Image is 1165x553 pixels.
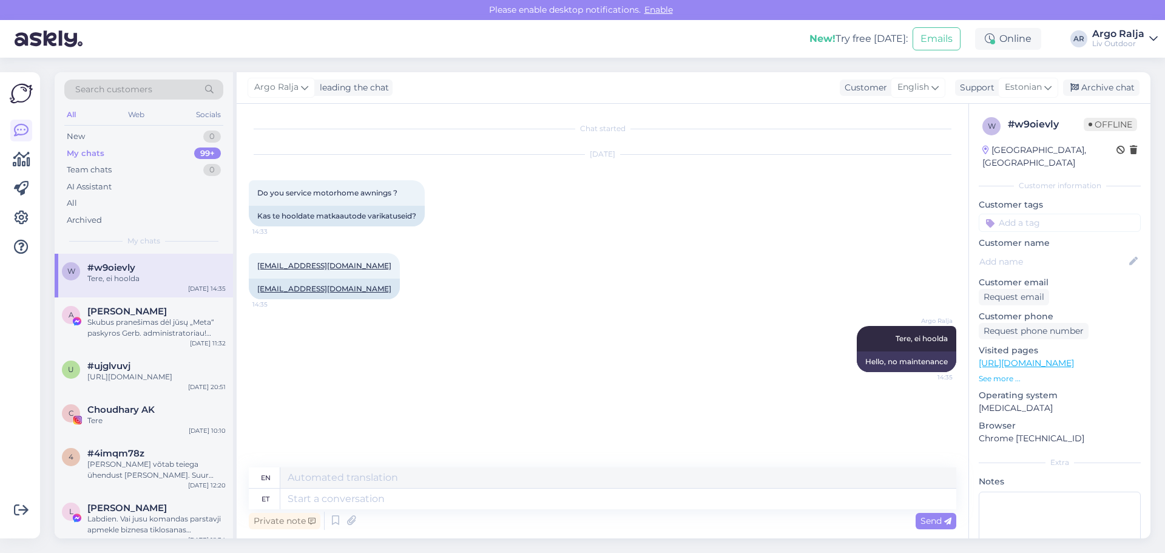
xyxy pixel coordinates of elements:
[257,284,391,293] a: [EMAIL_ADDRESS][DOMAIN_NAME]
[261,467,271,488] div: en
[840,81,887,94] div: Customer
[188,382,226,392] div: [DATE] 20:51
[1092,29,1144,39] div: Argo Ralja
[188,535,226,545] div: [DATE] 19:34
[87,371,226,382] div: [URL][DOMAIN_NAME]
[897,81,929,94] span: English
[979,358,1074,368] a: [URL][DOMAIN_NAME]
[203,131,221,143] div: 0
[87,503,167,514] span: Lev Fainveits
[249,206,425,226] div: Kas te hooldate matkaautode varikatuseid?
[194,148,221,160] div: 99+
[190,339,226,348] div: [DATE] 11:32
[249,123,956,134] div: Chat started
[189,426,226,435] div: [DATE] 10:10
[194,107,223,123] div: Socials
[1084,118,1137,131] span: Offline
[87,273,226,284] div: Tere, ei hoolda
[252,300,298,309] span: 14:35
[979,402,1141,415] p: [MEDICAL_DATA]
[188,284,226,293] div: [DATE] 14:35
[257,188,397,197] span: Do you service motorhome awnings ?
[979,180,1141,191] div: Customer information
[67,197,77,209] div: All
[126,107,147,123] div: Web
[907,316,953,325] span: Argo Ralja
[1092,39,1144,49] div: Liv Outdoor
[67,164,112,176] div: Team chats
[315,81,389,94] div: leading the chat
[203,164,221,176] div: 0
[67,266,75,276] span: w
[979,344,1141,357] p: Visited pages
[1008,117,1084,132] div: # w9oievly
[252,227,298,236] span: 14:33
[249,513,320,529] div: Private note
[69,310,74,319] span: A
[979,276,1141,289] p: Customer email
[87,361,130,371] span: #ujglvuvj
[127,236,160,246] span: My chats
[979,323,1089,339] div: Request phone number
[979,457,1141,468] div: Extra
[979,310,1141,323] p: Customer phone
[975,28,1041,50] div: Online
[257,261,391,270] a: [EMAIL_ADDRESS][DOMAIN_NAME]
[87,459,226,481] div: [PERSON_NAME] võtab teiega ühendust [PERSON_NAME]. Suur tänu ja kena päeva jätku!
[87,514,226,535] div: Labdien. Vai jusu komandas parstavji apmekle biznesa tiklosanas pasakumus [GEOGRAPHIC_DATA]? Vai ...
[1005,81,1042,94] span: Estonian
[68,365,74,374] span: u
[896,334,948,343] span: Tere, ei hoolda
[10,82,33,105] img: Askly Logo
[87,415,226,426] div: Tere
[955,81,994,94] div: Support
[67,181,112,193] div: AI Assistant
[87,317,226,339] div: Skubus pranešimas dėl jūsų „Meta“ paskyros Gerb. administratoriau! Nusprendėme visam laikui ištri...
[979,373,1141,384] p: See more ...
[979,214,1141,232] input: Add a tag
[69,452,73,461] span: 4
[87,404,155,415] span: Choudhary AK
[809,32,908,46] div: Try free [DATE]:
[67,214,102,226] div: Archived
[69,507,73,516] span: L
[809,33,836,44] b: New!
[262,489,269,509] div: et
[920,515,951,526] span: Send
[641,4,677,15] span: Enable
[979,198,1141,211] p: Customer tags
[979,419,1141,432] p: Browser
[69,409,74,418] span: C
[913,27,961,50] button: Emails
[1070,30,1087,47] div: AR
[988,121,996,131] span: w
[979,237,1141,249] p: Customer name
[254,81,299,94] span: Argo Ralja
[87,262,135,273] span: #w9oievly
[982,144,1116,169] div: [GEOGRAPHIC_DATA], [GEOGRAPHIC_DATA]
[64,107,78,123] div: All
[1092,29,1158,49] a: Argo RaljaLiv Outdoor
[1063,80,1140,96] div: Archive chat
[75,83,152,96] span: Search customers
[979,255,1127,268] input: Add name
[87,448,144,459] span: #4imqm78z
[67,148,104,160] div: My chats
[249,149,956,160] div: [DATE]
[907,373,953,382] span: 14:35
[979,389,1141,402] p: Operating system
[188,481,226,490] div: [DATE] 12:20
[857,351,956,372] div: Hello, no maintenance
[979,432,1141,445] p: Chrome [TECHNICAL_ID]
[67,131,85,143] div: New
[979,475,1141,488] p: Notes
[979,289,1049,305] div: Request email
[87,306,167,317] span: Antonella Capone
